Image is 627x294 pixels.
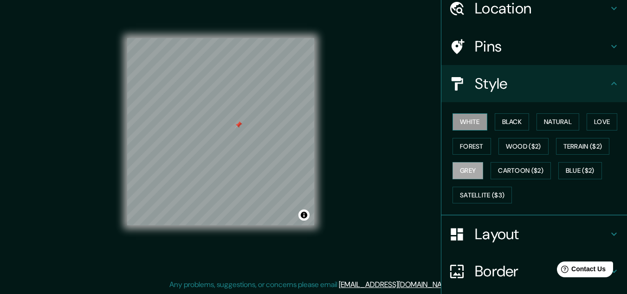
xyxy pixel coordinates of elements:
button: Terrain ($2) [556,138,610,155]
a: [EMAIL_ADDRESS][DOMAIN_NAME] [339,280,453,289]
div: Pins [441,28,627,65]
button: Cartoon ($2) [491,162,551,179]
div: Layout [441,216,627,253]
h4: Pins [475,37,608,56]
button: Wood ($2) [498,138,549,155]
button: Natural [537,113,579,131]
div: Border [441,253,627,290]
h4: Border [475,262,608,281]
button: Grey [452,162,483,179]
button: Love [587,113,617,131]
button: Black [495,113,530,131]
div: Style [441,65,627,102]
p: Any problems, suggestions, or concerns please email . [169,279,455,290]
button: Forest [452,138,491,155]
canvas: Map [127,38,314,225]
h4: Layout [475,225,608,243]
button: Blue ($2) [558,162,602,179]
button: Toggle attribution [298,209,310,221]
button: Satellite ($3) [452,187,512,204]
h4: Style [475,74,608,93]
button: White [452,113,487,131]
iframe: Help widget launcher [544,258,617,284]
